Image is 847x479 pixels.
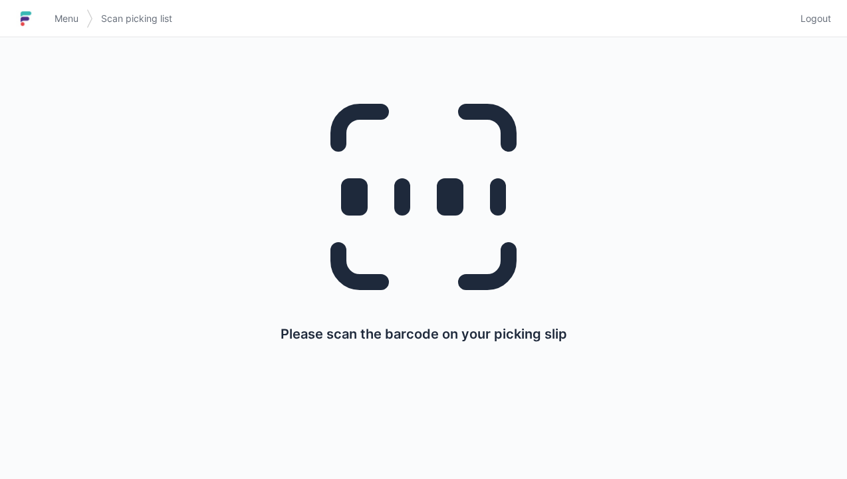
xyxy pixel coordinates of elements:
a: Logout [792,7,831,31]
span: Menu [55,12,78,25]
span: Logout [800,12,831,25]
a: Scan picking list [93,7,180,31]
img: svg> [86,3,93,35]
p: Please scan the barcode on your picking slip [281,325,567,343]
img: logo-small.jpg [16,8,36,29]
a: Menu [47,7,86,31]
span: Scan picking list [101,12,172,25]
